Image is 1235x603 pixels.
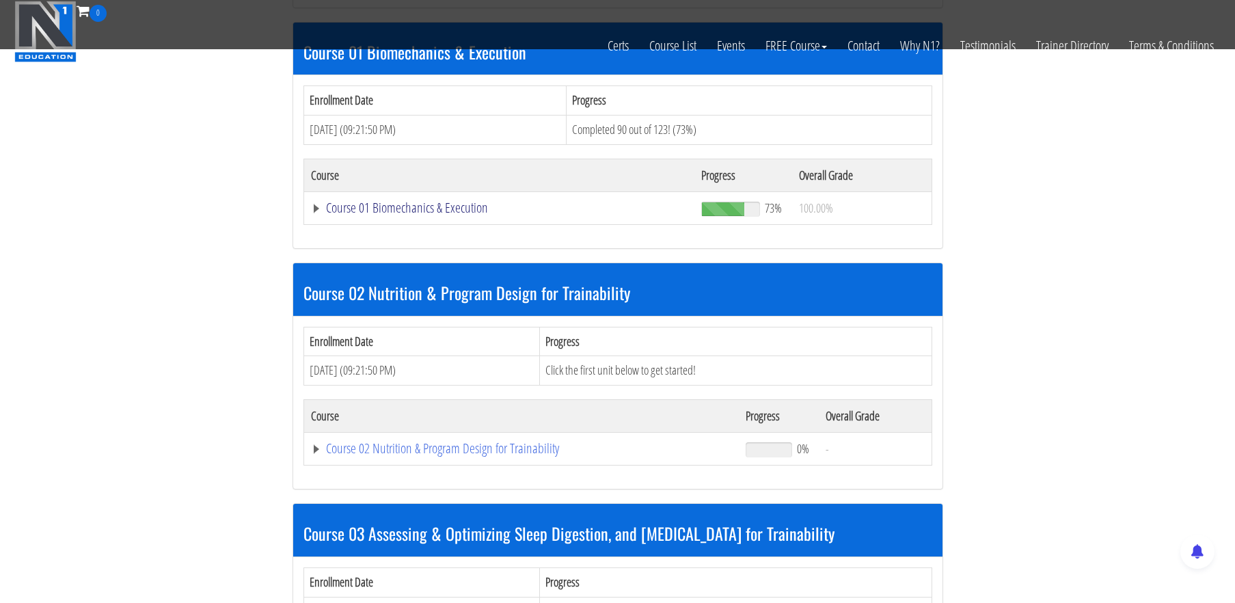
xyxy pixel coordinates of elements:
[303,284,932,301] h3: Course 02 Nutrition & Program Design for Trainability
[765,200,782,215] span: 73%
[1119,22,1224,70] a: Terms & Conditions
[819,399,932,432] th: Overall Grade
[540,327,932,356] th: Progress
[303,524,932,542] h3: Course 03 Assessing & Optimizing Sleep Digestion, and [MEDICAL_DATA] for Trainability
[303,327,540,356] th: Enrollment Date
[303,399,739,432] th: Course
[303,159,694,191] th: Course
[890,22,950,70] a: Why N1?
[792,191,932,224] td: 100.00%
[90,5,107,22] span: 0
[1026,22,1119,70] a: Trainer Directory
[797,441,809,456] span: 0%
[566,115,932,144] td: Completed 90 out of 123! (73%)
[819,432,932,465] td: -
[303,356,540,386] td: [DATE] (09:21:50 PM)
[707,22,755,70] a: Events
[311,201,688,215] a: Course 01 Biomechanics & Execution
[597,22,639,70] a: Certs
[303,86,566,116] th: Enrollment Date
[639,22,707,70] a: Course List
[837,22,890,70] a: Contact
[566,86,932,116] th: Progress
[303,115,566,144] td: [DATE] (09:21:50 PM)
[77,1,107,20] a: 0
[14,1,77,62] img: n1-education
[311,442,733,455] a: Course 02 Nutrition & Program Design for Trainability
[739,399,818,432] th: Progress
[694,159,792,191] th: Progress
[950,22,1026,70] a: Testimonials
[792,159,932,191] th: Overall Grade
[540,567,932,597] th: Progress
[755,22,837,70] a: FREE Course
[303,567,540,597] th: Enrollment Date
[540,356,932,386] td: Click the first unit below to get started!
